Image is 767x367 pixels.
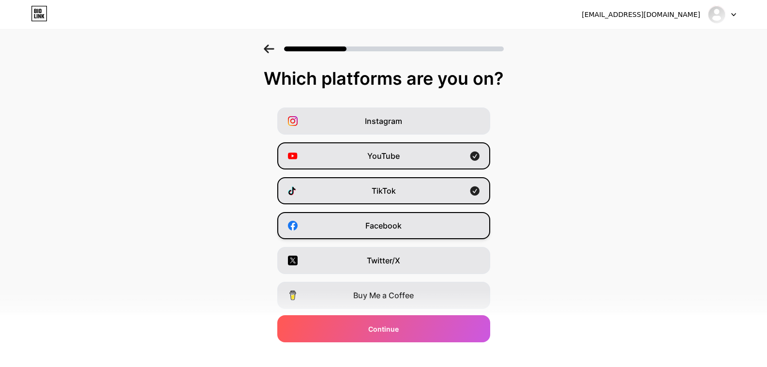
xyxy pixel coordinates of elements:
div: Which platforms are you on? [10,69,757,88]
span: TikTok [372,185,396,197]
span: Instagram [365,115,402,127]
span: YouTube [367,150,400,162]
span: Buy Me a Coffee [353,290,414,301]
img: hlmmedical [707,5,726,24]
div: [EMAIL_ADDRESS][DOMAIN_NAME] [582,10,700,20]
span: Twitter/X [367,255,400,266]
span: Continue [368,324,399,334]
span: Facebook [365,220,402,231]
